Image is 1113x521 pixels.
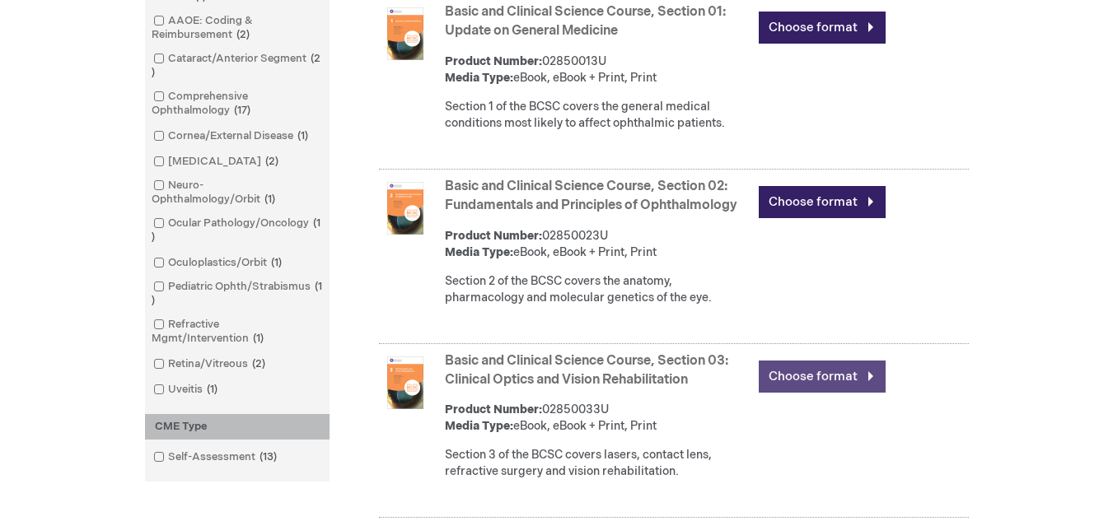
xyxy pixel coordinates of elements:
[445,273,751,306] div: Section 2 of the BCSC covers the anatomy, pharmacology and molecular genetics of the eye.
[759,12,886,44] a: Choose format
[445,419,513,433] strong: Media Type:
[249,332,268,345] span: 1
[149,13,325,43] a: AAOE: Coding & Reimbursement2
[149,279,325,309] a: Pediatric Ophth/Strabismus1
[759,186,886,218] a: Choose format
[149,51,325,81] a: Cataract/Anterior Segment2
[261,155,283,168] span: 2
[445,179,737,213] a: Basic and Clinical Science Course, Section 02: Fundamentals and Principles of Ophthalmology
[203,383,222,396] span: 1
[445,447,751,480] div: Section 3 of the BCSC covers lasers, contact lens, refractive surgery and vision rehabilitation.
[445,402,542,416] strong: Product Number:
[379,182,432,235] img: Basic and Clinical Science Course, Section 02: Fundamentals and Principles of Ophthalmology
[379,356,432,409] img: Basic and Clinical Science Course, Section 03: Clinical Optics and Vision Rehabilitation
[379,7,432,60] img: Basic and Clinical Science Course, Section 01: Update on General Medicine
[232,28,254,41] span: 2
[149,382,224,398] a: Uveitis1
[152,280,322,307] span: 1
[445,53,751,86] div: 02850013U eBook, eBook + Print, Print
[149,449,283,465] a: Self-Assessment13
[445,402,751,435] div: 02850033U eBook, eBook + Print, Print
[445,54,542,68] strong: Product Number:
[445,99,751,132] div: Section 1 of the BCSC covers the general medical conditions most likely to affect ophthalmic pati...
[445,245,513,259] strong: Media Type:
[149,154,285,170] a: [MEDICAL_DATA]2
[293,129,312,142] span: 1
[267,256,286,269] span: 1
[149,317,325,347] a: Refractive Mgmt/Intervention1
[248,357,269,370] span: 2
[260,193,279,206] span: 1
[230,104,255,117] span: 17
[149,128,315,144] a: Cornea/External Disease1
[152,216,320,244] span: 1
[152,52,320,79] span: 2
[149,356,272,372] a: Retina/Vitreous2
[255,450,281,463] span: 13
[149,178,325,207] a: Neuro-Ophthalmology/Orbit1
[445,71,513,85] strong: Media Type:
[149,255,288,271] a: Oculoplastics/Orbit1
[149,216,325,245] a: Ocular Pathology/Oncology1
[445,353,728,388] a: Basic and Clinical Science Course, Section 03: Clinical Optics and Vision Rehabilitation
[759,361,886,393] a: Choose format
[445,228,751,261] div: 02850023U eBook, eBook + Print, Print
[145,414,330,440] div: CME Type
[445,4,726,39] a: Basic and Clinical Science Course, Section 01: Update on General Medicine
[149,89,325,119] a: Comprehensive Ophthalmology17
[445,229,542,243] strong: Product Number:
